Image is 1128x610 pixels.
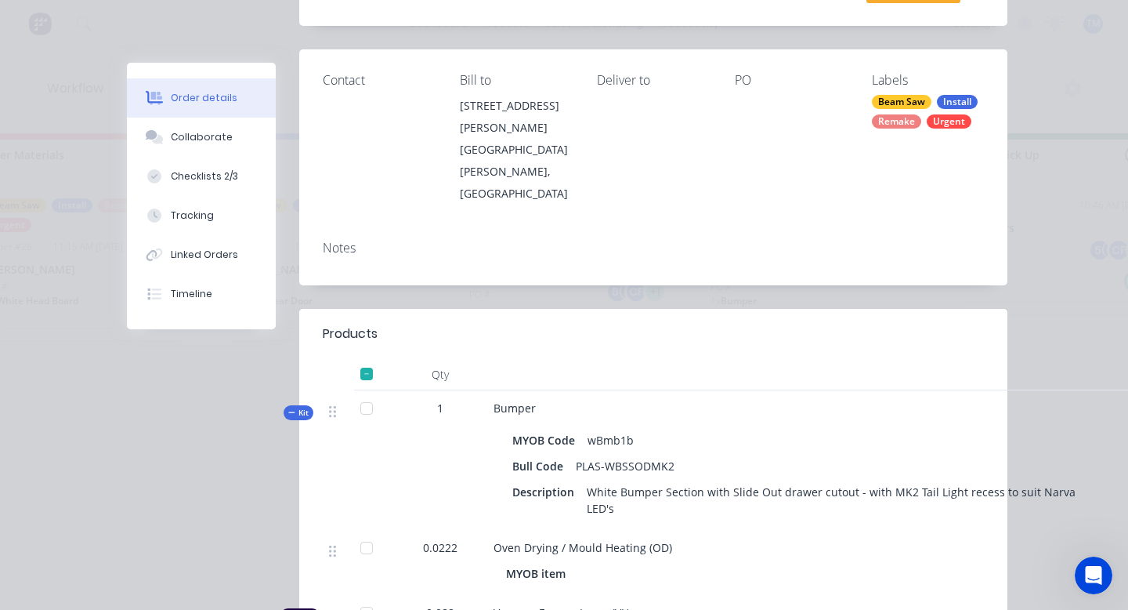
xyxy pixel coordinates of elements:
[437,400,443,416] span: 1
[872,73,984,88] div: Labels
[127,157,276,196] button: Checklists 2/3
[460,95,572,139] div: [STREET_ADDRESS][PERSON_NAME]
[460,95,572,205] div: [STREET_ADDRESS][PERSON_NAME][GEOGRAPHIC_DATA][PERSON_NAME], [GEOGRAPHIC_DATA]
[581,429,640,452] div: wBmb1b
[493,401,536,416] span: Bumper
[927,114,971,129] div: Urgent
[323,325,378,343] div: Products
[460,139,572,205] div: [GEOGRAPHIC_DATA][PERSON_NAME], [GEOGRAPHIC_DATA]
[423,539,457,556] span: 0.0222
[460,73,572,88] div: Bill to
[512,429,581,452] div: MYOB Code
[493,540,672,555] span: Oven Drying / Mould Heating (OD)
[735,73,847,88] div: PO
[872,114,921,129] div: Remake
[506,562,572,585] div: MYOB item
[127,196,276,235] button: Tracking
[937,95,978,109] div: Install
[597,73,709,88] div: Deliver to
[512,455,569,477] div: Bull Code
[127,118,276,157] button: Collaborate
[872,95,931,109] div: Beam Saw
[127,235,276,274] button: Linked Orders
[569,455,681,477] div: PLAS-WBSSODMK2
[323,73,435,88] div: Contact
[127,78,276,118] button: Order details
[171,91,237,105] div: Order details
[1075,557,1112,594] iframe: Intercom live chat
[171,169,238,183] div: Checklists 2/3
[171,130,233,144] div: Collaborate
[127,274,276,314] button: Timeline
[288,407,309,419] span: Kit
[580,481,1089,520] div: White Bumper Section with Slide Out drawer cutout - with MK2 Tail Light recess to suit Narva LED's
[512,481,580,503] div: Description
[171,287,212,301] div: Timeline
[323,241,984,256] div: Notes
[171,248,238,262] div: Linked Orders
[393,359,487,390] div: Qty
[284,405,313,420] div: Kit
[171,209,214,223] div: Tracking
